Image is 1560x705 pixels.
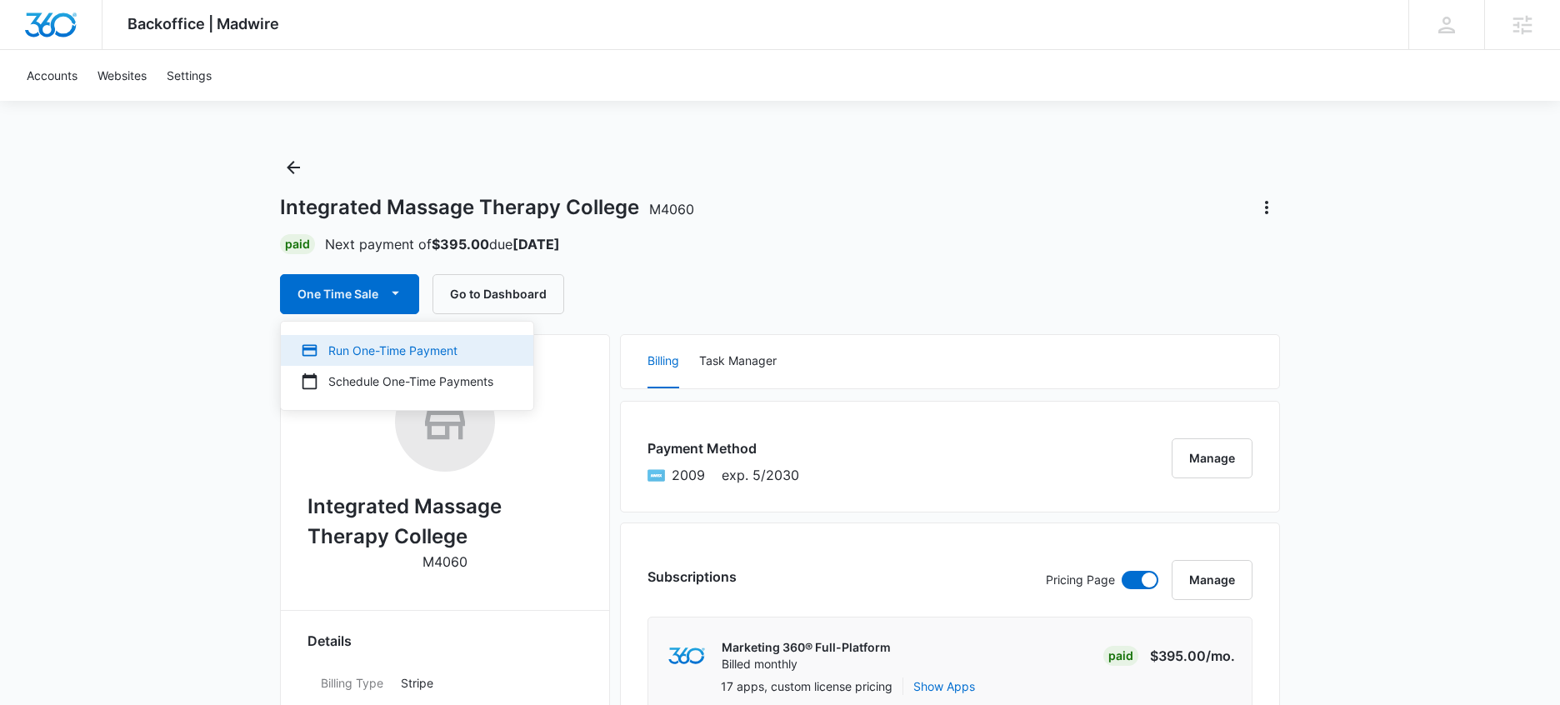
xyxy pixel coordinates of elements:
button: One Time Sale [280,274,419,314]
button: Manage [1172,438,1252,478]
a: Accounts [17,50,87,101]
button: Schedule One-Time Payments [281,366,533,397]
div: Paid [1103,646,1138,666]
span: M4060 [649,201,694,217]
span: /mo. [1206,647,1235,664]
h2: Integrated Massage Therapy College [307,492,582,552]
span: Backoffice | Madwire [127,15,279,32]
p: $395.00 [1150,646,1235,666]
img: marketing360Logo [668,647,704,665]
p: Pricing Page [1046,571,1115,589]
div: Schedule One-Time Payments [301,372,493,390]
strong: [DATE] [512,236,560,252]
strong: $395.00 [432,236,489,252]
h3: Subscriptions [647,567,737,587]
button: Go to Dashboard [432,274,564,314]
button: Actions [1253,194,1280,221]
dt: Billing Type [321,674,387,692]
button: Billing [647,335,679,388]
button: Show Apps [913,677,975,695]
div: Paid [280,234,315,254]
a: Websites [87,50,157,101]
p: M4060 [422,552,467,572]
button: Run One-Time Payment [281,335,533,366]
p: Next payment of due [325,234,560,254]
a: Settings [157,50,222,101]
button: Task Manager [699,335,777,388]
div: Run One-Time Payment [301,342,493,359]
span: Details [307,631,352,651]
span: American Express ending with [672,465,705,485]
button: Manage [1172,560,1252,600]
button: Back [280,154,307,181]
h1: Integrated Massage Therapy College [280,195,694,220]
p: Stripe [401,674,569,692]
p: Billed monthly [722,656,891,672]
p: Marketing 360® Full-Platform [722,639,891,656]
p: 17 apps, custom license pricing [721,677,892,695]
span: exp. 5/2030 [722,465,799,485]
h3: Payment Method [647,438,799,458]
